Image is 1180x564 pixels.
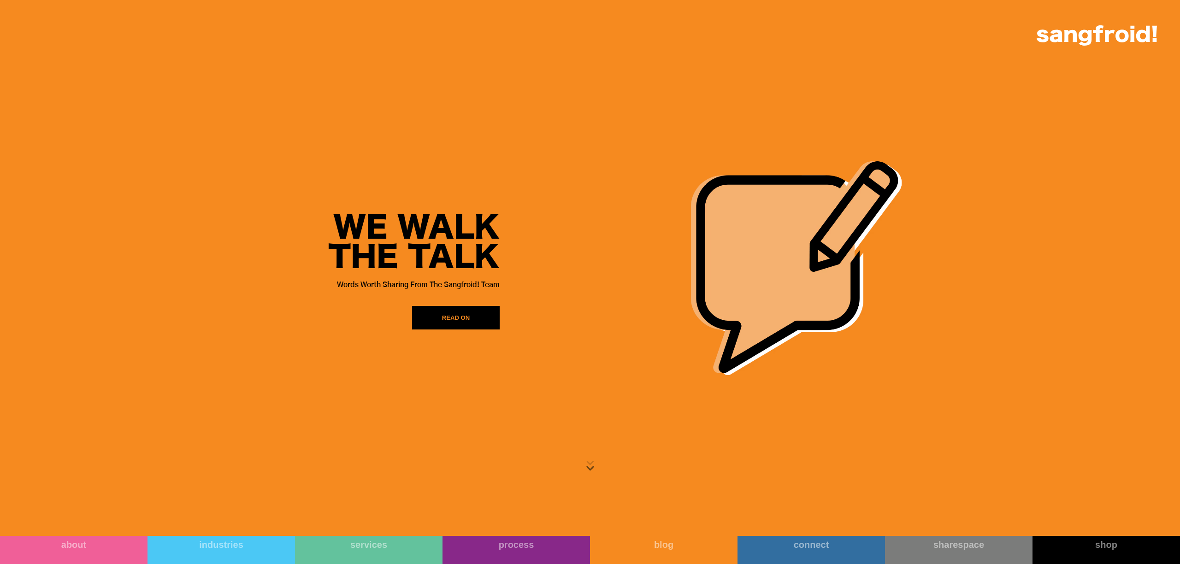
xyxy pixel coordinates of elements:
div: shop [1032,539,1180,550]
a: Read On [412,306,500,329]
div: Words Worth Sharing From The Sangfroid! Team [328,277,500,291]
div: blog [590,539,737,550]
div: process [442,539,590,550]
a: industries [147,536,295,564]
div: Read On [442,313,470,323]
a: connect [737,536,885,564]
div: services [295,539,442,550]
a: blog [590,536,737,564]
h2: WE WALK THE TALK [328,214,500,273]
div: sharespace [885,539,1032,550]
div: connect [737,539,885,550]
a: shop [1032,536,1180,564]
a: sharespace [885,536,1032,564]
a: process [442,536,590,564]
a: services [295,536,442,564]
img: logo [1037,25,1157,46]
div: industries [147,539,295,550]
